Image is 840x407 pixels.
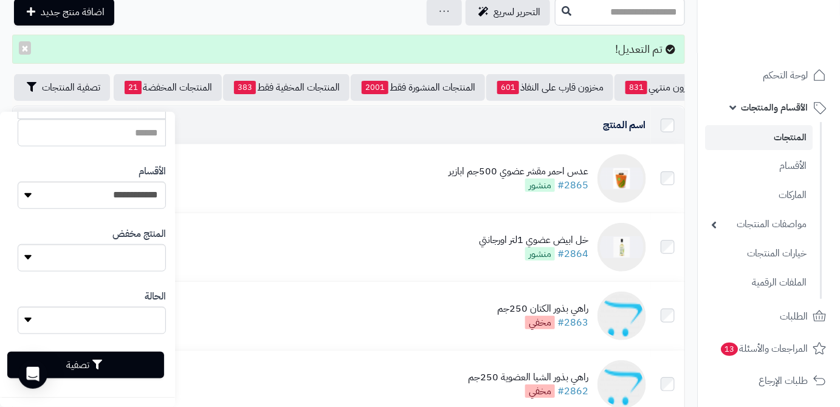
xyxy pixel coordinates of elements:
button: تصفية [7,352,164,378]
a: المنتجات المخفضة21 [114,74,222,101]
span: تصفية المنتجات [42,80,100,95]
span: مخفي [525,316,555,329]
a: المراجعات والأسئلة13 [705,334,833,363]
div: راهي بذور الشيا العضوية 250جم [468,371,588,385]
div: Open Intercom Messenger [18,360,47,389]
span: لوحة التحكم [763,67,808,84]
span: 13 [721,343,738,356]
img: راهي بذور الكتان 250جم [597,292,646,340]
span: 2001 [362,81,388,94]
a: الطلبات [705,302,833,331]
a: المنتجات المخفية فقط383 [223,74,349,101]
a: #2865 [557,178,588,193]
a: خيارات المنتجات [705,241,813,267]
span: منشور [525,179,555,192]
span: طلبات الإرجاع [759,372,808,389]
div: راهي بذور الكتان 250جم [497,302,588,316]
span: مخفي [525,385,555,398]
div: عدس احمر مقشر عضوي 500جم ابازير [449,165,588,179]
label: المنتج مخفض [112,227,166,241]
span: التحرير لسريع [494,5,540,19]
label: الأقسام [139,165,166,179]
a: #2862 [557,384,588,398]
a: مخزون منتهي831 [615,74,708,101]
a: المنتجات المنشورة فقط2001 [351,74,485,101]
a: المنتجات [705,125,813,150]
a: #2864 [557,247,588,261]
a: مواصفات المنتجات [705,211,813,238]
button: تصفية المنتجات [14,74,110,101]
span: 601 [497,81,519,94]
span: منشور [525,247,555,261]
span: الأقسام والمنتجات [741,99,808,116]
img: عدس احمر مقشر عضوي 500جم ابازير [597,154,646,203]
a: الأقسام [705,153,813,179]
a: الماركات [705,182,813,208]
a: مخزون قارب على النفاذ601 [486,74,613,101]
span: الطلبات [780,308,808,325]
div: خل ابيض عضوي 1لتر اورجانتي [479,233,588,247]
a: الملفات الرقمية [705,270,813,296]
span: المراجعات والأسئلة [720,340,808,357]
a: لوحة التحكم [705,61,833,90]
a: #2863 [557,315,588,330]
span: اضافة منتج جديد [41,5,105,19]
span: 831 [625,81,647,94]
img: خل ابيض عضوي 1لتر اورجانتي [597,223,646,272]
a: اسم المنتج [603,118,646,132]
label: الحالة [145,290,166,304]
span: 21 [125,81,142,94]
a: طلبات الإرجاع [705,366,833,395]
div: تم التعديل! [12,35,685,64]
img: logo-2.png [757,32,828,58]
button: × [19,41,31,55]
span: 383 [234,81,256,94]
